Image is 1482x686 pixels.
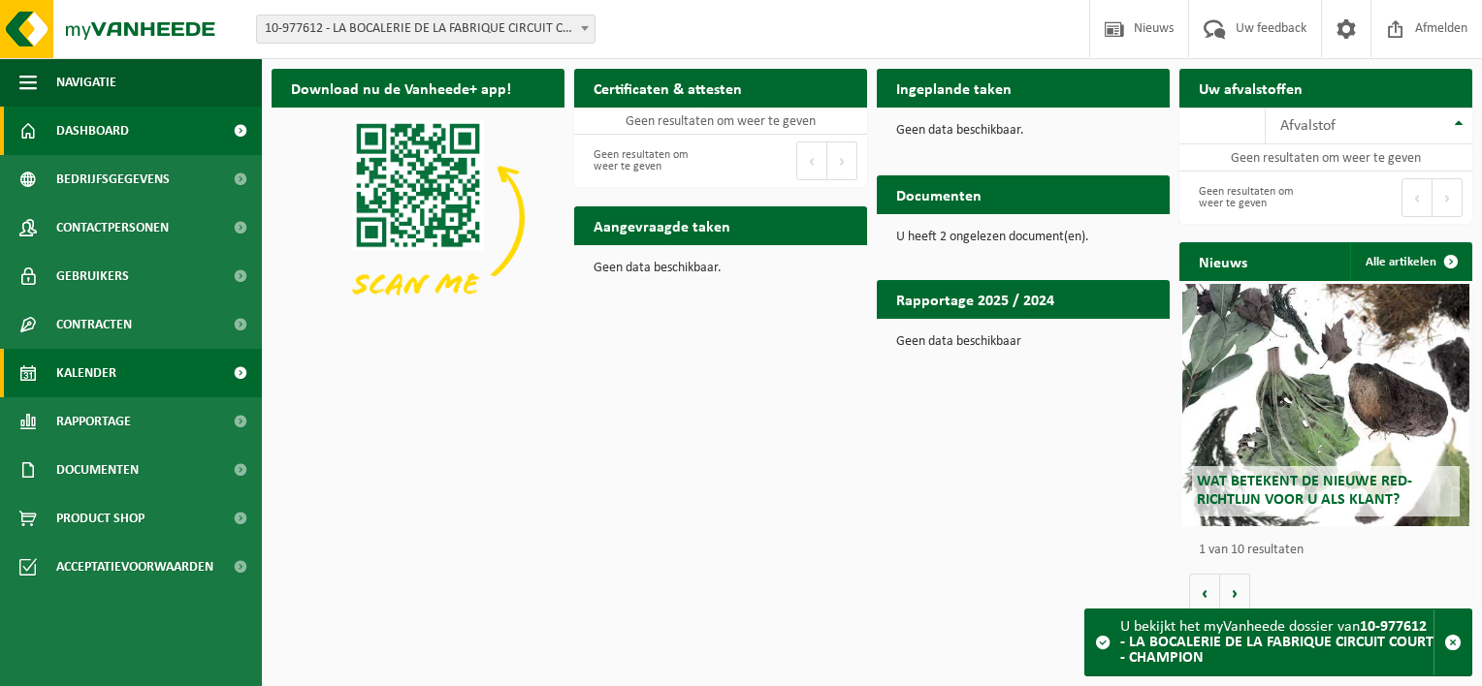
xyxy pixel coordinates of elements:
h2: Nieuws [1179,242,1267,280]
button: Previous [1401,178,1433,217]
p: Geen data beschikbaar. [896,124,1150,138]
span: Bedrijfsgegevens [56,155,170,203]
span: Rapportage [56,397,131,446]
span: Acceptatievoorwaarden [56,543,213,591]
h2: Certificaten & attesten [574,69,761,107]
span: Documenten [56,446,139,494]
a: Alle artikelen [1350,242,1470,281]
td: Geen resultaten om weer te geven [1179,144,1472,171]
button: Previous [796,141,827,180]
button: Next [1433,178,1463,217]
a: Wat betekent de nieuwe RED-richtlijn voor u als klant? [1182,284,1469,526]
h2: Download nu de Vanheede+ app! [272,69,531,107]
button: Next [827,141,857,180]
span: Contracten [56,300,132,349]
span: Afvalstof [1280,118,1336,134]
h2: Rapportage 2025 / 2024 [877,280,1074,318]
p: U heeft 2 ongelezen document(en). [896,231,1150,244]
span: Product Shop [56,494,145,543]
span: Contactpersonen [56,203,169,252]
h2: Documenten [877,175,1001,213]
p: Geen data beschikbaar. [594,262,848,275]
strong: 10-977612 - LA BOCALERIE DE LA FABRIQUE CIRCUIT COURT - CHAMPION [1120,619,1434,666]
h2: Ingeplande taken [877,69,1031,107]
h2: Uw afvalstoffen [1179,69,1322,107]
h2: Aangevraagde taken [574,206,750,244]
span: Wat betekent de nieuwe RED-richtlijn voor u als klant? [1197,474,1412,508]
button: Vorige [1189,574,1220,612]
span: 10-977612 - LA BOCALERIE DE LA FABRIQUE CIRCUIT COURT - CHAMPION [257,16,595,43]
span: Navigatie [56,58,116,107]
span: 10-977612 - LA BOCALERIE DE LA FABRIQUE CIRCUIT COURT - CHAMPION [256,15,596,44]
span: Gebruikers [56,252,129,300]
button: Volgende [1220,574,1250,612]
span: Dashboard [56,107,129,155]
div: Geen resultaten om weer te geven [584,140,711,182]
span: Kalender [56,349,116,397]
img: Download de VHEPlus App [272,108,564,327]
div: Geen resultaten om weer te geven [1189,176,1316,219]
div: U bekijkt het myVanheede dossier van [1120,609,1434,675]
p: Geen data beschikbaar [896,335,1150,349]
p: 1 van 10 resultaten [1199,544,1463,557]
a: Bekijk rapportage [1025,318,1168,357]
td: Geen resultaten om weer te geven [574,108,867,135]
